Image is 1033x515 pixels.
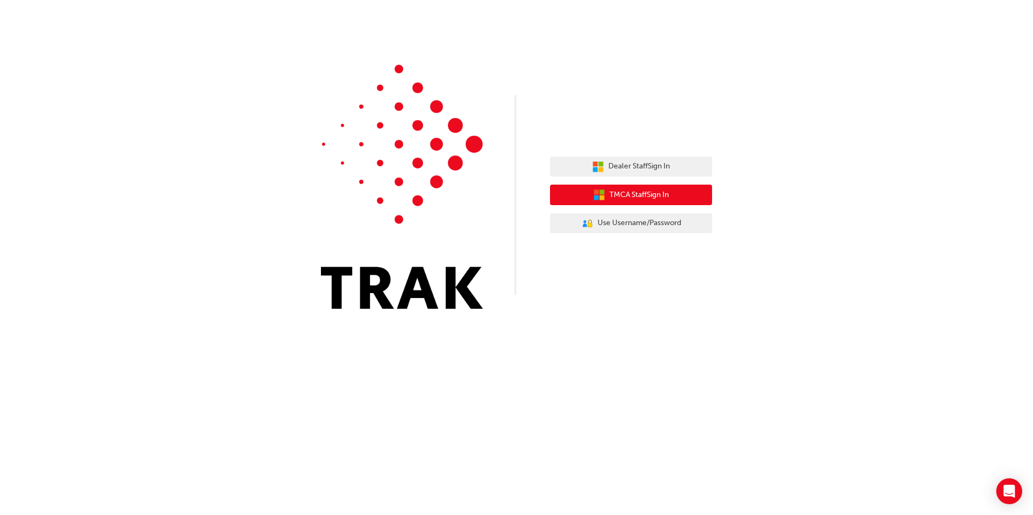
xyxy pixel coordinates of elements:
[598,217,681,229] span: Use Username/Password
[550,213,712,234] button: Use Username/Password
[550,185,712,205] button: TMCA StaffSign In
[321,65,483,309] img: Trak
[550,157,712,177] button: Dealer StaffSign In
[996,478,1022,504] div: Open Intercom Messenger
[608,160,670,173] span: Dealer Staff Sign In
[609,189,669,201] span: TMCA Staff Sign In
